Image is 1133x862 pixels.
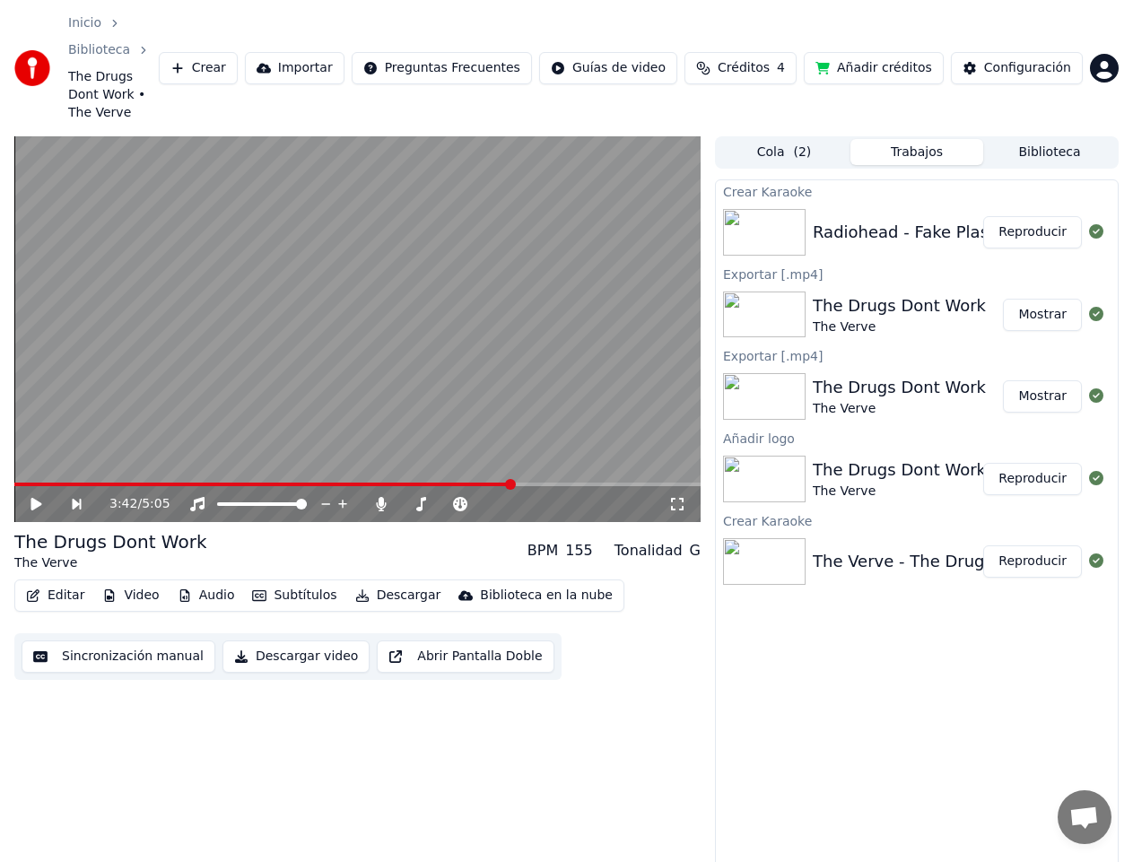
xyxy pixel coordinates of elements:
[222,640,370,673] button: Descargar video
[19,583,92,608] button: Editar
[718,139,850,165] button: Cola
[813,318,986,336] div: The Verve
[716,263,1118,284] div: Exportar [.mp4]
[983,545,1082,578] button: Reproducir
[142,495,170,513] span: 5:05
[68,14,159,122] nav: breadcrumb
[68,41,130,59] a: Biblioteca
[813,400,986,418] div: The Verve
[1003,380,1082,413] button: Mostrar
[527,540,558,562] div: BPM
[245,583,344,608] button: Subtítulos
[159,52,238,84] button: Crear
[245,52,344,84] button: Importar
[22,640,215,673] button: Sincronización manual
[718,59,770,77] span: Créditos
[377,640,553,673] button: Abrir Pantalla Doble
[793,144,811,161] span: ( 2 )
[565,540,593,562] div: 155
[14,529,206,554] div: The Drugs Dont Work
[539,52,677,84] button: Guías de video
[352,52,532,84] button: Preguntas Frecuentes
[480,587,613,605] div: Biblioteca en la nube
[95,583,166,608] button: Video
[109,495,153,513] div: /
[716,509,1118,531] div: Crear Karaoke
[68,68,159,122] span: The Drugs Dont Work • The Verve
[1003,299,1082,331] button: Mostrar
[348,583,449,608] button: Descargar
[984,59,1071,77] div: Configuración
[716,427,1118,448] div: Añadir logo
[14,554,206,572] div: The Verve
[690,540,701,562] div: G
[684,52,797,84] button: Créditos4
[1058,790,1111,844] div: Chat abierto
[813,220,1056,245] div: Radiohead - Fake Plastic Trees
[813,549,1083,574] div: The Verve - The Drugs Dont Work
[716,180,1118,202] div: Crear Karaoke
[983,139,1116,165] button: Biblioteca
[68,14,101,32] a: Inicio
[813,293,986,318] div: The Drugs Dont Work
[777,59,785,77] span: 4
[983,463,1082,495] button: Reproducir
[813,457,986,483] div: The Drugs Dont Work
[109,495,137,513] span: 3:42
[813,375,986,400] div: The Drugs Dont Work
[850,139,983,165] button: Trabajos
[716,344,1118,366] div: Exportar [.mp4]
[804,52,944,84] button: Añadir créditos
[14,50,50,86] img: youka
[813,483,986,501] div: The Verve
[951,52,1083,84] button: Configuración
[983,216,1082,248] button: Reproducir
[170,583,242,608] button: Audio
[614,540,683,562] div: Tonalidad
